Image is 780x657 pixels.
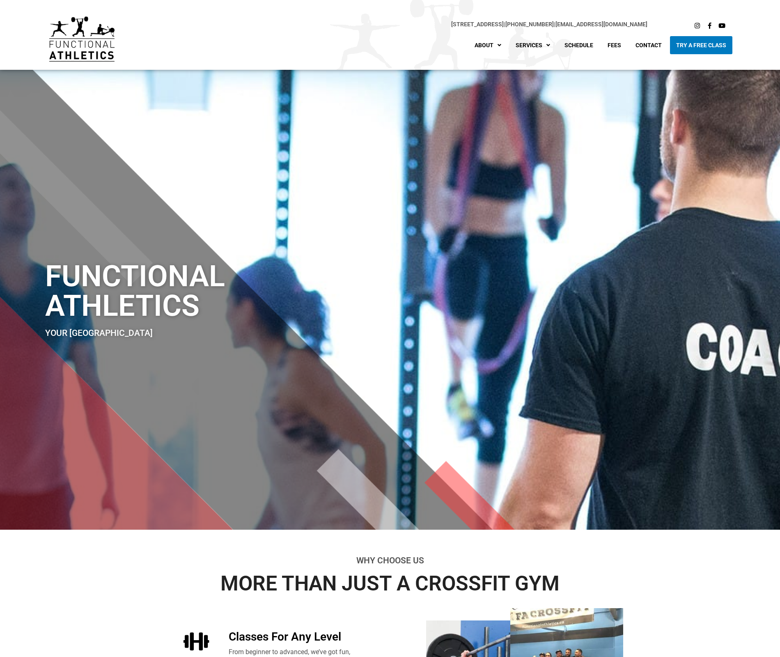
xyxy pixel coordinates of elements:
[558,36,599,54] a: Schedule
[131,20,647,29] p: |
[451,21,505,28] span: |
[509,36,556,54] a: Services
[45,329,456,338] h2: Your [GEOGRAPHIC_DATA]
[162,573,618,594] h3: More than just a crossFit Gym
[451,21,504,28] a: [STREET_ADDRESS]
[629,36,668,54] a: Contact
[670,36,732,54] a: Try A Free Class
[162,556,618,565] h2: Why Choose Us
[49,16,115,62] img: default-logo
[45,262,456,321] h1: Functional Athletics
[229,631,380,643] h4: Classes For Any Level
[555,21,647,28] a: [EMAIL_ADDRESS][DOMAIN_NAME]
[601,36,627,54] a: Fees
[505,21,554,28] a: [PHONE_NUMBER]
[468,36,507,54] a: About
